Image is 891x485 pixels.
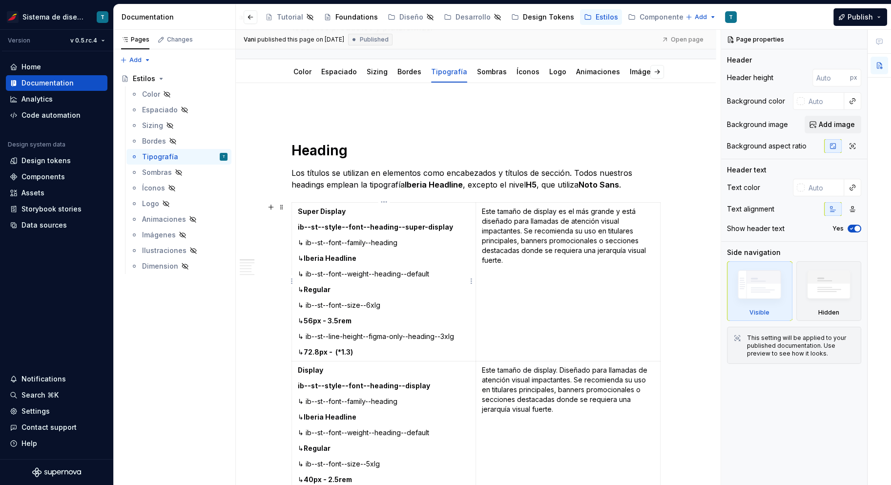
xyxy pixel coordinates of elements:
h1: Heading [291,142,661,159]
span: Add image [819,120,855,129]
div: Assets [21,188,44,198]
a: Storybook stories [6,201,107,217]
div: Foundations [335,12,378,22]
div: Tutorial [277,12,303,22]
span: Publish [848,12,873,22]
a: Sombras [126,165,231,180]
p: ↳ [298,347,470,357]
div: published this page on [DATE] [257,36,344,43]
p: ↳ [298,316,470,326]
a: Design Tokens [507,9,578,25]
a: Color [126,86,231,102]
a: Imágenes [630,67,663,76]
div: Design system data [8,141,65,148]
div: Visible [727,261,792,321]
div: Background image [727,120,788,129]
div: Íconos [513,61,543,82]
div: Sombras [142,168,172,177]
div: Diseño [399,12,423,22]
p: ↳ ib--st--font--weight--heading--default [298,428,470,438]
p: ↳ ib--st--font--size--5xlg [298,459,470,469]
button: Add [683,10,719,24]
strong: 40px - 2.5rem [304,475,352,484]
div: Background color [727,96,785,106]
span: Published [360,36,389,43]
button: Add image [805,116,861,133]
strong: Super Display [298,207,346,215]
button: Add [117,53,154,67]
p: ↳ ib--st--font--size--6xlg [298,300,470,310]
p: ↳ [298,412,470,422]
p: ↳ ib--st--font--weight--heading--default [298,269,470,279]
p: Los títulos se utilizan en elementos como encabezados y títulos de sección. Todos nuestros headin... [291,167,661,190]
strong: ib--st--style--font--heading--super-display [298,223,453,231]
div: Espaciado [142,105,178,115]
a: Foundations [320,9,382,25]
strong: 72.8px - (*1.3) [304,348,353,356]
a: TipografíaT [126,149,231,165]
a: Components [6,169,107,185]
a: Animaciones [126,211,231,227]
div: T [729,13,733,21]
div: Animaciones [572,61,624,82]
div: Page tree [144,7,583,27]
a: Color [293,67,311,76]
a: Sizing [126,118,231,133]
p: ↳ [298,285,470,295]
strong: Iberia Headline [304,254,356,262]
div: Text alignment [727,204,774,214]
div: Search ⌘K [21,390,59,400]
div: Espaciado [317,61,361,82]
p: px [850,74,857,82]
input: Auto [805,179,844,196]
p: Este tamaño de display. Diseñado para llamadas de atención visual impactantes. Se recomienda su u... [482,365,654,414]
div: Documentation [122,12,231,22]
a: Sizing [367,67,388,76]
button: Contact support [6,420,107,435]
div: Side navigation [727,248,781,257]
div: Dimension [142,261,178,271]
a: Desarrollo [440,9,505,25]
button: Search ⌘K [6,387,107,403]
div: Contact support [21,422,77,432]
div: Data sources [21,220,67,230]
div: Ilustraciones [142,246,186,255]
p: ↳ [298,443,470,453]
div: Íconos [142,183,165,193]
a: Diseño [384,9,438,25]
a: Logo [126,196,231,211]
div: Version [8,37,30,44]
div: Background aspect ratio [727,141,807,151]
div: Estilos [133,74,155,84]
div: Page tree [117,71,231,274]
div: Hidden [818,309,839,316]
a: Componentes [624,9,702,25]
div: Header [727,55,752,65]
div: Componentes [640,12,687,22]
span: v 0.5.rc.4 [70,37,97,44]
strong: Iberia Headline [405,180,463,190]
div: T [223,152,225,162]
p: ↳ [298,475,470,485]
a: Data sources [6,217,107,233]
div: Tipografía [427,61,471,82]
div: Logo [142,199,159,209]
p: Este tamaño de display es el más grande y está diseñado para llamadas de atención visual impactan... [482,207,654,265]
div: Show header text [727,224,785,233]
a: Documentation [6,75,107,91]
a: Design tokens [6,153,107,169]
div: Sombras [473,61,511,82]
div: Hidden [796,261,862,321]
div: Documentation [21,78,74,88]
a: Animaciones [576,67,620,76]
div: Imágenes [142,230,176,240]
a: Estilos [580,9,622,25]
div: Notifications [21,374,66,384]
a: Imágenes [126,227,231,243]
strong: 56px - 3.5rem [304,316,352,325]
span: Vani [244,36,256,43]
span: Add [695,13,707,21]
a: Tutorial [261,9,318,25]
button: Sistema de diseño IberiaT [2,6,111,27]
a: Ilustraciones [126,243,231,258]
